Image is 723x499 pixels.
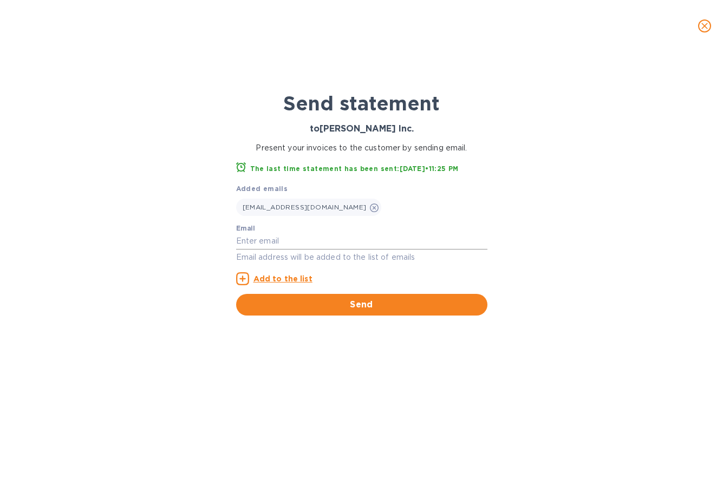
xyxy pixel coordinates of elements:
[245,298,479,311] span: Send
[283,91,440,115] b: Send statement
[253,274,312,283] u: Add to the list
[236,226,255,232] label: Email
[236,199,381,216] div: [EMAIL_ADDRESS][DOMAIN_NAME]
[236,185,288,193] b: Added emails
[236,142,487,154] p: Present your invoices to the customer by sending email.
[236,251,487,264] p: Email address will be added to the list of emails
[236,233,487,250] input: Enter email
[236,294,487,316] button: Send
[243,203,367,211] span: [EMAIL_ADDRESS][DOMAIN_NAME]
[236,124,487,134] h3: to [PERSON_NAME] Inc.
[250,165,459,173] b: The last time statement has been sent: [DATE] • 11:25 PM
[692,13,718,39] button: close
